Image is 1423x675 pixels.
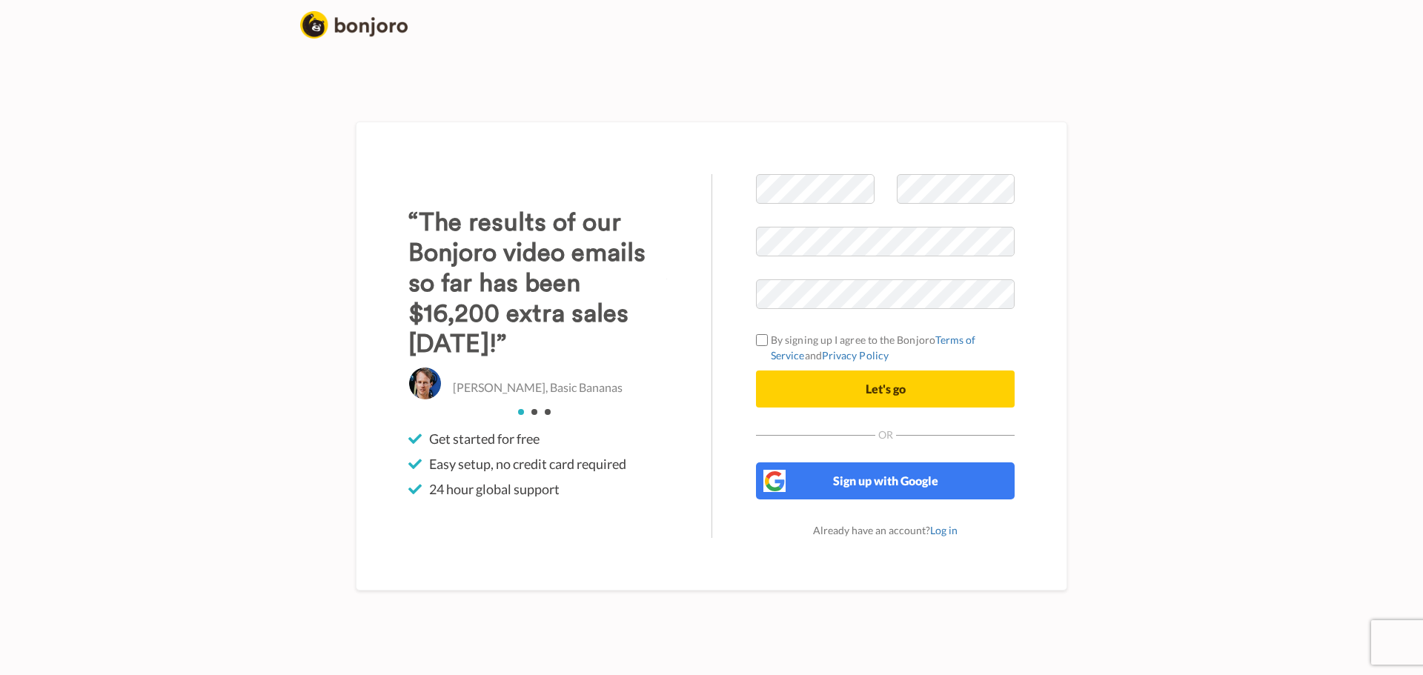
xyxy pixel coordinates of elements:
[300,11,408,39] img: logo_full.png
[756,370,1015,408] button: Let's go
[756,334,768,346] input: By signing up I agree to the BonjoroTerms of ServiceandPrivacy Policy
[866,382,906,396] span: Let's go
[756,332,1015,363] label: By signing up I agree to the Bonjoro and
[408,367,442,400] img: Christo Hall, Basic Bananas
[429,430,540,448] span: Get started for free
[429,480,560,498] span: 24 hour global support
[771,333,976,362] a: Terms of Service
[453,379,623,396] p: [PERSON_NAME], Basic Bananas
[429,455,626,473] span: Easy setup, no credit card required
[833,473,938,488] span: Sign up with Google
[875,430,896,440] span: Or
[822,349,889,362] a: Privacy Policy
[813,524,958,536] span: Already have an account?
[408,207,667,359] h3: “The results of our Bonjoro video emails so far has been $16,200 extra sales [DATE]!”
[930,524,958,536] a: Log in
[756,462,1015,499] button: Sign up with Google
